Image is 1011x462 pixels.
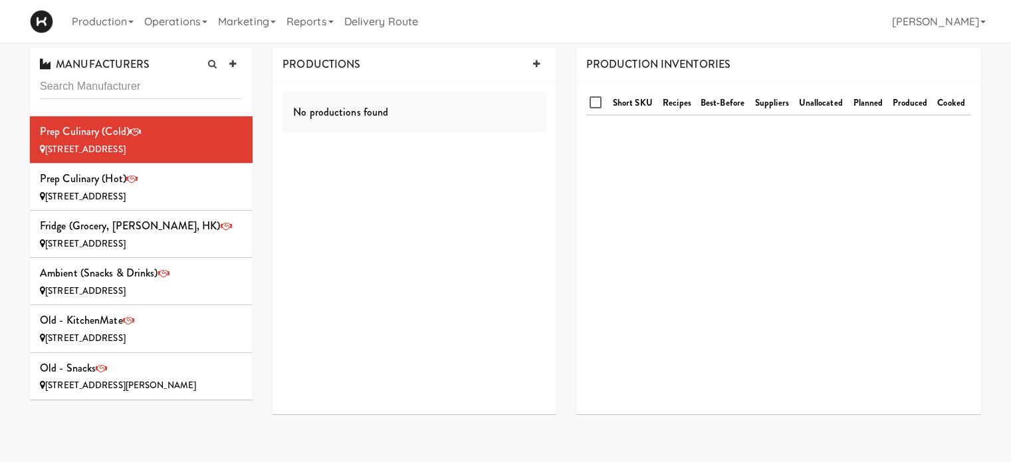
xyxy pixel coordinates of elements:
th: Planned [850,92,889,116]
th: Cooked [934,92,971,116]
span: PRODUCTION INVENTORIES [586,57,730,72]
li: Old - KitchenMate[STREET_ADDRESS] [30,305,253,352]
li: Old - Snacks[STREET_ADDRESS][PERSON_NAME] [30,353,253,400]
th: Unallocated [796,92,850,116]
span: MANUFACTURERS [40,57,150,72]
li: Prep Culinary (Cold)[STREET_ADDRESS] [30,116,253,164]
span: [STREET_ADDRESS] [45,190,126,203]
input: Search Manufacturer [40,74,243,99]
span: Prep Culinary (Cold) [40,124,130,139]
span: Ambient (Snacks & Drinks) [40,265,158,281]
th: Best-Before [697,92,752,116]
span: [STREET_ADDRESS][PERSON_NAME] [45,379,196,392]
li: Prep Culinary (Hot)[STREET_ADDRESS] [30,164,253,211]
li: Fridge (Grocery, [PERSON_NAME], HK)[STREET_ADDRESS] [30,211,253,258]
span: Old - KitchenMate [40,312,123,328]
th: Suppliers [752,92,796,116]
div: No productions found [282,92,546,133]
th: Recipes [659,92,697,116]
span: [STREET_ADDRESS] [45,237,126,250]
span: Old - Snacks [40,360,96,376]
span: Fridge (Grocery, [PERSON_NAME], HK) [40,218,221,233]
th: Short SKU [610,92,659,116]
span: [STREET_ADDRESS] [45,143,126,156]
span: [STREET_ADDRESS] [45,285,126,297]
span: PRODUCTIONS [282,57,360,72]
th: Produced [889,92,935,116]
span: Prep Culinary (Hot) [40,171,126,186]
li: Ambient (Snacks & Drinks)[STREET_ADDRESS] [30,258,253,305]
span: [STREET_ADDRESS] [45,332,126,344]
img: Micromart [30,10,53,33]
